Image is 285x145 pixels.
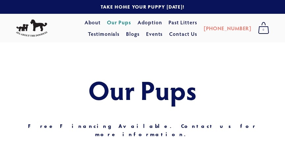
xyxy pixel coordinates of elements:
[16,19,47,37] img: All About The Doodles
[88,28,120,40] a: Testimonials
[146,28,163,40] a: Events
[138,16,162,28] a: Adoption
[85,16,101,28] a: About
[258,26,269,34] span: 0
[107,16,131,28] a: Our Pups
[204,22,251,34] a: [PHONE_NUMBER]
[169,28,197,40] a: Contact Us
[126,28,140,40] a: Blogs
[168,19,197,26] a: Past Litters
[28,123,262,138] strong: Free Financing Available. Contact us for more information.
[255,20,272,36] a: 0 items in cart
[16,75,269,104] h1: Our Pups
